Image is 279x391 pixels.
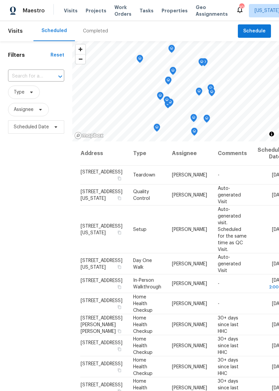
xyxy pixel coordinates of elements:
[81,189,122,201] span: [STREET_ADDRESS][US_STATE]
[133,227,147,232] span: Setup
[238,24,271,38] button: Schedule
[23,7,45,14] span: Maestro
[14,106,33,113] span: Assignee
[114,4,131,17] span: Work Orders
[196,4,228,17] span: Geo Assignments
[218,207,247,252] span: Auto-generated visit. Scheduled for the same time as QC Visit.
[154,124,160,134] div: Map marker
[170,67,176,77] div: Map marker
[116,175,122,181] button: Copy Address
[218,281,219,286] span: -
[86,7,106,14] span: Projects
[270,130,274,138] span: Toggle attribution
[172,385,207,390] span: [PERSON_NAME]
[164,96,170,107] div: Map marker
[14,124,49,130] span: Scheduled Date
[218,255,241,273] span: Auto-generated Visit
[41,27,67,34] div: Scheduled
[196,88,202,98] div: Map marker
[172,364,207,369] span: [PERSON_NAME]
[56,72,65,81] button: Open
[8,71,45,82] input: Search for an address...
[133,278,161,289] span: In-Person Walkthrough
[198,58,205,69] div: Map marker
[167,99,174,109] div: Map marker
[80,141,128,166] th: Address
[116,229,122,235] button: Copy Address
[74,132,104,139] a: Mapbox homepage
[133,315,153,334] span: Home Health Checkup
[218,358,239,376] span: 30+ days since last HHC
[218,186,241,204] span: Auto-generated Visit
[116,367,122,373] button: Copy Address
[133,358,153,376] span: Home Health Checkup
[203,115,210,125] div: Map marker
[172,322,207,327] span: [PERSON_NAME]
[139,8,154,13] span: Tasks
[136,55,143,65] div: Map marker
[191,128,198,138] div: Map marker
[162,7,188,14] span: Properties
[76,44,85,54] button: Zoom in
[116,346,122,352] button: Copy Address
[168,45,175,55] div: Map marker
[116,264,122,270] button: Copy Address
[116,304,122,310] button: Copy Address
[81,224,122,235] span: [STREET_ADDRESS][US_STATE]
[172,301,207,306] span: [PERSON_NAME]
[218,173,219,177] span: -
[81,278,122,283] span: [STREET_ADDRESS]
[81,361,122,366] span: [STREET_ADDRESS]
[218,315,239,334] span: 30+ days since last HHC
[51,52,64,58] div: Reset
[243,27,266,35] span: Schedule
[14,89,24,96] span: Type
[8,52,51,58] h1: Filters
[133,258,152,269] span: Day One Walk
[8,24,23,38] span: Visits
[165,77,172,87] div: Map marker
[207,84,214,95] div: Map marker
[81,382,122,387] span: [STREET_ADDRESS]
[239,4,244,11] div: 10
[172,173,207,177] span: [PERSON_NAME]
[83,28,108,34] div: Completed
[81,340,122,345] span: [STREET_ADDRESS]
[208,88,215,99] div: Map marker
[116,328,122,334] button: Copy Address
[172,281,207,286] span: [PERSON_NAME]
[116,195,122,201] button: Copy Address
[64,7,78,14] span: Visits
[218,301,219,306] span: -
[157,92,164,102] div: Map marker
[81,258,122,269] span: [STREET_ADDRESS][US_STATE]
[81,315,122,334] span: [STREET_ADDRESS][PERSON_NAME][PERSON_NAME]
[172,343,207,348] span: [PERSON_NAME]
[133,337,153,355] span: Home Health Checkup
[133,294,153,312] span: Home Health Checkup
[76,54,85,64] button: Zoom out
[81,298,122,303] span: [STREET_ADDRESS]
[218,337,239,355] span: 30+ days since last HHC
[172,227,207,232] span: [PERSON_NAME]
[167,141,212,166] th: Assignee
[212,141,252,166] th: Comments
[190,114,197,124] div: Map marker
[172,261,207,266] span: [PERSON_NAME]
[133,173,155,177] span: Teardown
[133,189,150,201] span: Quality Control
[81,170,122,174] span: [STREET_ADDRESS]
[116,284,122,290] button: Copy Address
[172,192,207,197] span: [PERSON_NAME]
[128,141,167,166] th: Type
[268,130,276,138] button: Toggle attribution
